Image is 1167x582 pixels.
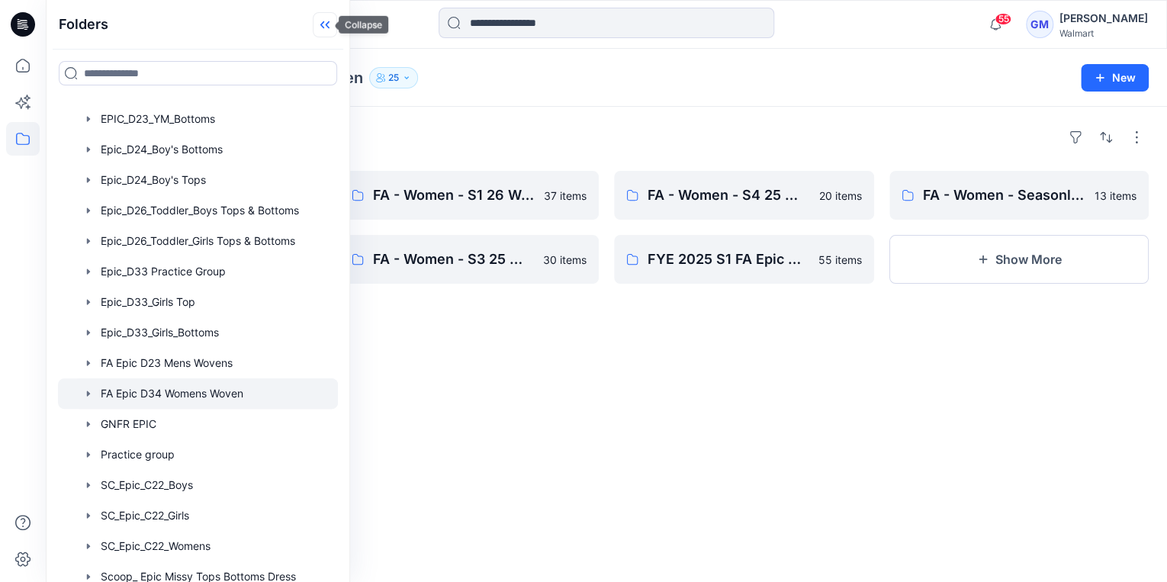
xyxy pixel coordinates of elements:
p: FA - Women - Seasonless Denim Board [923,185,1086,206]
div: Walmart [1059,27,1148,39]
p: 30 items [543,252,587,268]
a: FA - Women - S4 25 Woven Board20 items [614,171,874,220]
p: FYE 2025 S1 FA Epic Womens Woven Board [648,249,809,270]
p: 20 items [819,188,862,204]
p: 25 [388,69,399,86]
button: Show More [889,235,1149,284]
a: FA - Women - S3 25 Woven Board30 items [339,235,600,284]
p: 13 items [1095,188,1136,204]
a: FYE 2025 S1 FA Epic Womens Woven Board55 items [614,235,874,284]
a: FA - Women - Seasonless Denim Board13 items [889,171,1149,220]
div: GM [1026,11,1053,38]
p: FA - Women - S4 25 Woven Board [648,185,810,206]
button: New [1081,64,1149,92]
button: 25 [369,67,418,88]
p: 55 items [818,252,862,268]
p: 37 items [544,188,587,204]
div: [PERSON_NAME] [1059,9,1148,27]
p: FA - Women - S3 25 Woven Board [373,249,535,270]
p: FA - Women - S1 26 Woven Board [373,185,535,206]
span: 55 [995,13,1011,25]
a: FA - Women - S1 26 Woven Board37 items [339,171,600,220]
